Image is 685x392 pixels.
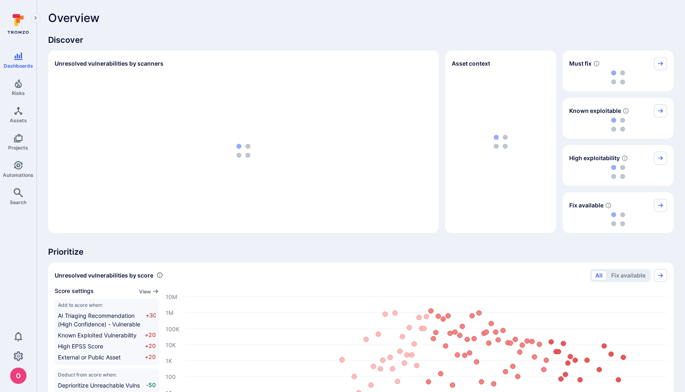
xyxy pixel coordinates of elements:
div: Number of vulnerabilities in status 'Open' 'Triaged' and 'In process' grouped by score [157,271,163,280]
button: View [139,288,159,295]
div: loading spinner [55,75,432,227]
span: Known Exploited Vulnerability [58,332,137,339]
i: Expand navigation menu [33,15,38,22]
span: External or Public Asset [58,354,121,361]
text: 1M [166,309,174,316]
span: Search [10,199,27,205]
text: 100 [166,373,176,380]
img: Loading... [236,144,250,158]
span: Score settings [55,287,94,295]
span: Asset context [452,59,490,68]
img: Loading... [611,118,625,132]
h2: Unresolved vulnerabilities by scanners [55,59,164,68]
img: ACg8ocJcCe-YbLxGm5tc0PuNRxmgP8aEm0RBXn6duO8aeMVK9zjHhw=s96-c [10,368,27,384]
text: 1K [166,357,172,364]
span: +30 [146,311,156,328]
button: All [592,271,606,280]
span: Must fix [569,59,592,68]
div: loading spinner [569,70,667,85]
text: 100K [166,325,179,332]
div: Known exploitable [563,98,674,139]
button: Expand navigation menu [31,13,40,23]
img: Loading... [611,165,625,179]
text: 10M [166,293,177,300]
span: Deduct from score when: [58,372,156,378]
span: Known exploitable [569,107,621,115]
span: -50 [146,381,156,390]
svg: Risk score >=40 , missed SLA [593,60,600,67]
div: oleg malkov [10,368,27,384]
img: Loading... [611,70,625,84]
span: Overview [48,11,99,24]
span: Deprioritize Unreachable Vulns [58,382,140,389]
div: Must fix [563,51,674,91]
div: loading spinner [569,212,667,227]
span: High exploitability [569,154,620,162]
span: Projects [8,145,28,151]
svg: EPSS score ≥ 0.7 [621,155,628,161]
img: Loading... [611,212,625,226]
div: loading spinner [569,117,667,132]
span: Fix available [569,201,603,209]
span: +20 [145,331,156,339]
span: Prioritize [48,246,674,258]
span: Risks [12,90,25,96]
a: View [139,287,159,295]
button: Fix available [608,271,649,280]
text: 10K [166,341,176,348]
span: Discover [48,34,674,46]
span: AI Triaging Recommendation (High Confidence) - Vulnerable [58,312,140,328]
div: loading spinner [569,165,667,179]
span: Add to score when: [58,302,156,308]
span: Dashboards [4,63,33,69]
div: High exploitability [563,145,674,186]
svg: Confirmed exploitable by KEV [623,108,629,114]
span: Automations [3,172,33,178]
span: +20 [145,342,156,350]
div: Fix available [563,192,674,233]
span: +20 [145,353,156,361]
span: High EPSS Score [58,343,103,350]
span: Unresolved vulnerabilities by score [55,271,153,280]
span: Assets [10,117,27,123]
svg: Vulnerabilities with fix available [605,202,612,209]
